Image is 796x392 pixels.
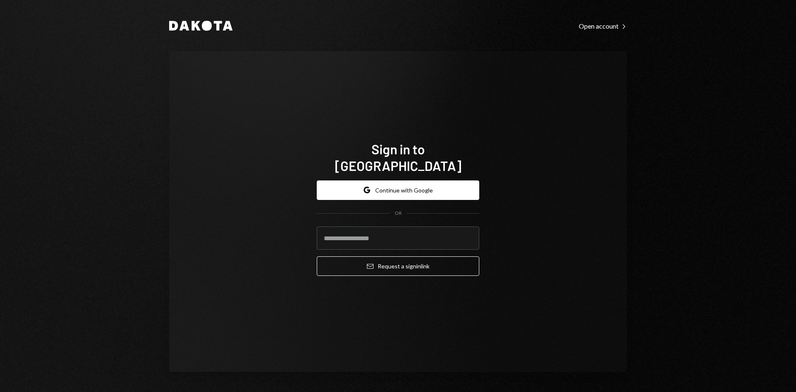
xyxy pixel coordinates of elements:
div: Open account [579,22,627,30]
a: Open account [579,21,627,30]
button: Request a signinlink [317,256,479,276]
h1: Sign in to [GEOGRAPHIC_DATA] [317,141,479,174]
div: OR [395,210,402,217]
button: Continue with Google [317,180,479,200]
